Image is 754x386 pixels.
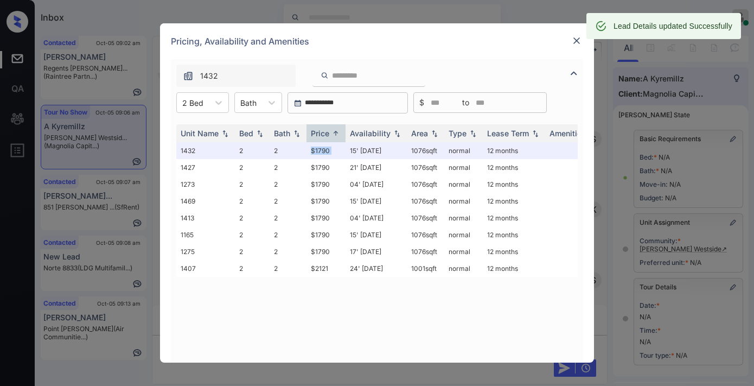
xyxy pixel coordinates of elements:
td: normal [444,193,483,210]
td: 12 months [483,210,545,226]
td: 12 months [483,176,545,193]
td: 2 [270,159,306,176]
td: 2 [270,260,306,277]
td: 1469 [176,193,235,210]
td: normal [444,226,483,243]
td: $1790 [306,193,346,210]
td: 1076 sqft [407,210,444,226]
td: 2 [235,243,270,260]
td: 12 months [483,260,545,277]
span: to [462,97,469,109]
div: Amenities [549,129,586,138]
td: 1275 [176,243,235,260]
td: 12 months [483,193,545,210]
td: 1076 sqft [407,159,444,176]
div: Bed [239,129,253,138]
td: 1273 [176,176,235,193]
td: normal [444,142,483,159]
td: normal [444,243,483,260]
img: sorting [429,130,440,137]
td: $1790 [306,226,346,243]
td: normal [444,210,483,226]
img: sorting [530,130,541,137]
img: close [571,35,582,46]
td: 2 [235,176,270,193]
td: 2 [235,260,270,277]
img: icon-zuma [183,71,194,81]
td: 04' [DATE] [346,176,407,193]
td: 2 [270,193,306,210]
div: Lead Details updated Successfully [614,16,732,36]
div: Availability [350,129,391,138]
img: sorting [392,130,402,137]
td: $1790 [306,210,346,226]
img: sorting [468,130,478,137]
td: 2 [270,176,306,193]
td: 2 [270,142,306,159]
td: 24' [DATE] [346,260,407,277]
td: 12 months [483,159,545,176]
td: 2 [235,193,270,210]
div: Type [449,129,467,138]
td: 1427 [176,159,235,176]
div: Unit Name [181,129,219,138]
td: 12 months [483,226,545,243]
div: Lease Term [487,129,529,138]
td: $1790 [306,243,346,260]
td: 1407 [176,260,235,277]
td: 1165 [176,226,235,243]
td: $1790 [306,176,346,193]
td: 1076 sqft [407,243,444,260]
td: 1001 sqft [407,260,444,277]
td: normal [444,159,483,176]
td: 2 [270,226,306,243]
td: 2 [270,243,306,260]
td: $1790 [306,159,346,176]
td: 17' [DATE] [346,243,407,260]
img: sorting [254,130,265,137]
td: $1790 [306,142,346,159]
td: 2 [235,226,270,243]
td: 1076 sqft [407,176,444,193]
div: Area [411,129,428,138]
img: sorting [291,130,302,137]
td: normal [444,176,483,193]
td: 21' [DATE] [346,159,407,176]
img: icon-zuma [567,67,580,80]
td: 1432 [176,142,235,159]
td: 15' [DATE] [346,193,407,210]
td: 15' [DATE] [346,226,407,243]
td: 1076 sqft [407,226,444,243]
img: sorting [330,129,341,137]
td: 2 [235,210,270,226]
div: Price [311,129,329,138]
span: 1432 [200,70,218,82]
div: Bath [274,129,290,138]
td: 2 [270,210,306,226]
div: Pricing, Availability and Amenities [160,23,594,59]
td: 2 [235,142,270,159]
td: 15' [DATE] [346,142,407,159]
td: 12 months [483,243,545,260]
td: 2 [235,159,270,176]
span: $ [419,97,424,109]
td: $2121 [306,260,346,277]
img: icon-zuma [321,71,329,80]
img: sorting [220,130,231,137]
td: 12 months [483,142,545,159]
td: 04' [DATE] [346,210,407,226]
td: 1076 sqft [407,193,444,210]
td: 1076 sqft [407,142,444,159]
td: normal [444,260,483,277]
td: 1413 [176,210,235,226]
